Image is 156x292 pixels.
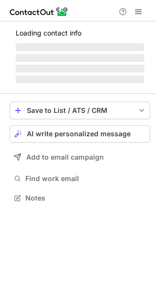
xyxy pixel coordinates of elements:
span: Notes [25,194,146,202]
div: Save to List / ATS / CRM [27,107,133,114]
span: Add to email campaign [26,153,104,161]
span: ‌ [16,54,144,62]
span: AI write personalized message [27,130,131,138]
button: Find work email [10,172,150,185]
button: save-profile-one-click [10,102,150,119]
button: Add to email campaign [10,148,150,166]
span: Find work email [25,174,146,183]
p: Loading contact info [16,29,144,37]
span: ‌ [16,65,144,73]
span: ‌ [16,75,144,83]
img: ContactOut v5.3.10 [10,6,68,18]
span: ‌ [16,43,144,51]
button: Notes [10,191,150,205]
button: AI write personalized message [10,125,150,143]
